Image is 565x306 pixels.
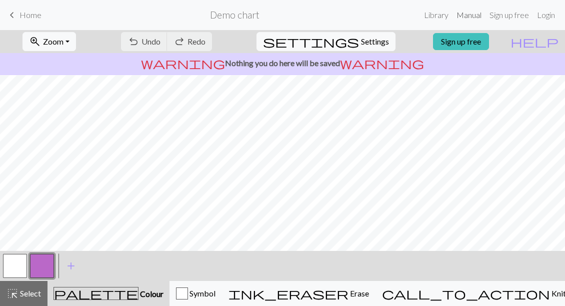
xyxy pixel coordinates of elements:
span: call_to_action [382,286,550,300]
span: Settings [361,36,389,48]
span: Home [19,10,41,20]
span: warning [141,56,225,70]
a: Sign up free [433,33,489,50]
span: keyboard_arrow_left [6,8,18,22]
button: SettingsSettings [256,32,395,51]
span: help [510,35,558,49]
span: Select [18,288,41,298]
a: Sign up free [485,5,533,25]
a: Login [533,5,559,25]
span: Erase [348,288,369,298]
span: zoom_in [29,35,41,49]
span: Colour [138,289,163,298]
button: Colour [47,281,169,306]
p: Nothing you do here will be saved [4,57,561,69]
span: highlight_alt [6,286,18,300]
span: settings [263,35,359,49]
button: Symbol [169,281,222,306]
a: Library [420,5,452,25]
span: warning [340,56,424,70]
a: Home [6,7,41,24]
button: Zoom [22,32,76,51]
i: Settings [263,36,359,48]
button: Erase [222,281,375,306]
span: Zoom [43,37,63,46]
span: Symbol [188,288,215,298]
span: add [65,259,77,273]
span: ink_eraser [228,286,348,300]
a: Manual [452,5,485,25]
h2: Demo chart [210,9,259,21]
span: palette [54,286,138,300]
